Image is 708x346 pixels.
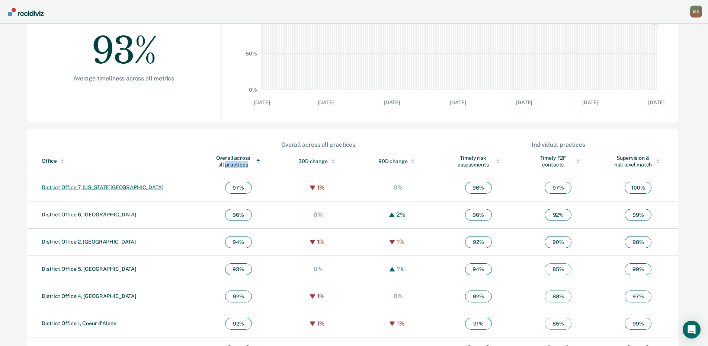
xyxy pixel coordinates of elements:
span: 98 % [625,236,651,248]
div: 90D change [373,158,423,165]
span: 93 % [225,263,252,275]
span: 94 % [465,263,492,275]
th: Toggle SortBy [358,149,438,174]
div: Timely risk assessments [453,155,503,168]
div: Office [42,158,195,164]
div: M S [690,6,702,18]
text: [DATE] [516,99,532,105]
text: [DATE] [582,99,598,105]
th: Toggle SortBy [438,149,518,174]
span: 97 % [225,182,252,194]
span: 92 % [225,318,252,330]
text: [DATE] [648,99,664,105]
div: Supervision & risk level match [613,155,663,168]
text: [DATE] [254,99,270,105]
span: 99 % [625,209,651,221]
a: District Office 7, [US_STATE][GEOGRAPHIC_DATA] [42,184,163,190]
text: [DATE] [318,99,334,105]
span: 92 % [465,291,492,302]
div: Overall across all practices [199,141,438,148]
th: Toggle SortBy [27,149,198,174]
div: 1% [395,238,407,245]
span: 88 % [545,291,571,302]
a: District Office 5, [GEOGRAPHIC_DATA] [42,266,136,272]
div: 0% [312,266,325,273]
div: Individual practices [439,141,678,148]
a: District Office 2, [GEOGRAPHIC_DATA] [42,239,136,245]
span: 97 % [625,291,651,302]
span: 92 % [225,291,252,302]
span: 97 % [545,182,571,194]
div: 1% [315,184,327,191]
span: 92 % [465,236,492,248]
span: 96 % [465,209,492,221]
th: Toggle SortBy [518,149,598,174]
span: 96 % [225,209,252,221]
div: 0% [392,293,405,300]
th: Toggle SortBy [278,149,358,174]
div: 93% [51,15,197,75]
span: 91 % [465,318,492,330]
th: Toggle SortBy [198,149,278,174]
div: 2% [394,211,407,218]
span: 99 % [625,318,651,330]
a: District Office 6, [GEOGRAPHIC_DATA] [42,212,136,218]
span: 92 % [545,209,571,221]
div: 1% [395,266,407,273]
div: 30D change [293,158,343,165]
div: Average timeliness across all metrics [51,75,197,82]
span: 96 % [465,182,492,194]
div: Open Intercom Messenger [683,321,701,339]
div: 0% [312,211,325,218]
div: 1% [315,238,327,245]
th: Toggle SortBy [598,149,678,174]
span: 85 % [545,263,571,275]
text: [DATE] [384,99,400,105]
div: 0% [392,184,405,191]
button: Profile dropdown button [690,6,702,18]
div: 1% [315,320,327,327]
div: Overall across all practices [213,155,263,168]
span: 100 % [625,182,651,194]
div: 1% [395,320,407,327]
text: [DATE] [450,99,466,105]
div: 1% [315,293,327,300]
a: District Office 1, Coeur d'Alene [42,320,116,326]
span: 90 % [545,236,571,248]
img: Recidiviz [8,8,44,16]
a: District Office 4, [GEOGRAPHIC_DATA] [42,293,136,299]
span: 99 % [625,263,651,275]
span: 94 % [225,236,252,248]
div: Timely F2F contacts [533,155,583,168]
span: 85 % [545,318,571,330]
